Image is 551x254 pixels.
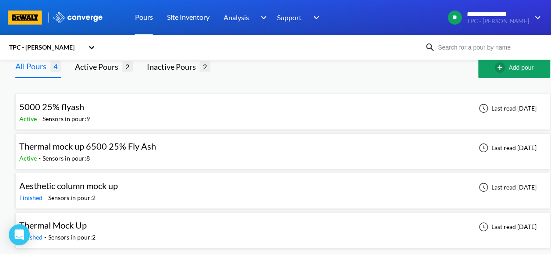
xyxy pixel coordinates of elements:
[255,12,269,23] img: downArrow.svg
[147,61,199,73] div: Inactive Pours
[43,114,90,124] div: Sensors in pour: 9
[15,183,550,190] a: Aesthetic column mock upFinished-Sensors in pour:2Last read [DATE]
[44,233,48,241] span: -
[8,11,53,25] a: branding logo
[425,42,435,53] img: icon-search.svg
[15,222,550,230] a: Thermal Mock UpFinished-Sensors in pour:2Last read [DATE]
[19,115,39,122] span: Active
[277,12,302,23] span: Support
[39,115,43,122] span: -
[50,61,61,72] span: 4
[48,233,96,242] div: Sensors in pour: 2
[474,222,539,232] div: Last read [DATE]
[19,154,39,162] span: Active
[48,193,96,203] div: Sensors in pour: 2
[224,12,249,23] span: Analysis
[8,43,84,52] div: TPC - [PERSON_NAME]
[19,101,84,112] span: 5000 25% flyash
[494,62,508,73] img: add-circle-outline.svg
[474,143,539,153] div: Last read [DATE]
[19,180,118,191] span: Aesthetic column mock up
[15,60,50,72] div: All Pours
[474,182,539,193] div: Last read [DATE]
[19,220,87,230] span: Thermal Mock Up
[122,61,133,72] span: 2
[39,154,43,162] span: -
[308,12,322,23] img: downArrow.svg
[19,141,156,151] span: Thermal mock up 6500 25% Fly Ash
[44,194,48,201] span: -
[53,12,103,23] img: logo_ewhite.svg
[15,104,550,111] a: 5000 25% flyashActive-Sensors in pour:9Last read [DATE]
[15,143,550,151] a: Thermal mock up 6500 25% Fly AshActive-Sensors in pour:8Last read [DATE]
[9,224,30,245] div: Open Intercom Messenger
[19,194,44,201] span: Finished
[75,61,122,73] div: Active Pours
[435,43,541,52] input: Search for a pour by name
[8,11,42,25] img: branding logo
[467,18,529,25] span: TPC - [PERSON_NAME]
[478,57,550,78] button: Add pour
[43,154,90,163] div: Sensors in pour: 8
[474,103,539,114] div: Last read [DATE]
[19,233,44,241] span: Finished
[199,61,210,72] span: 2
[529,12,543,23] img: downArrow.svg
